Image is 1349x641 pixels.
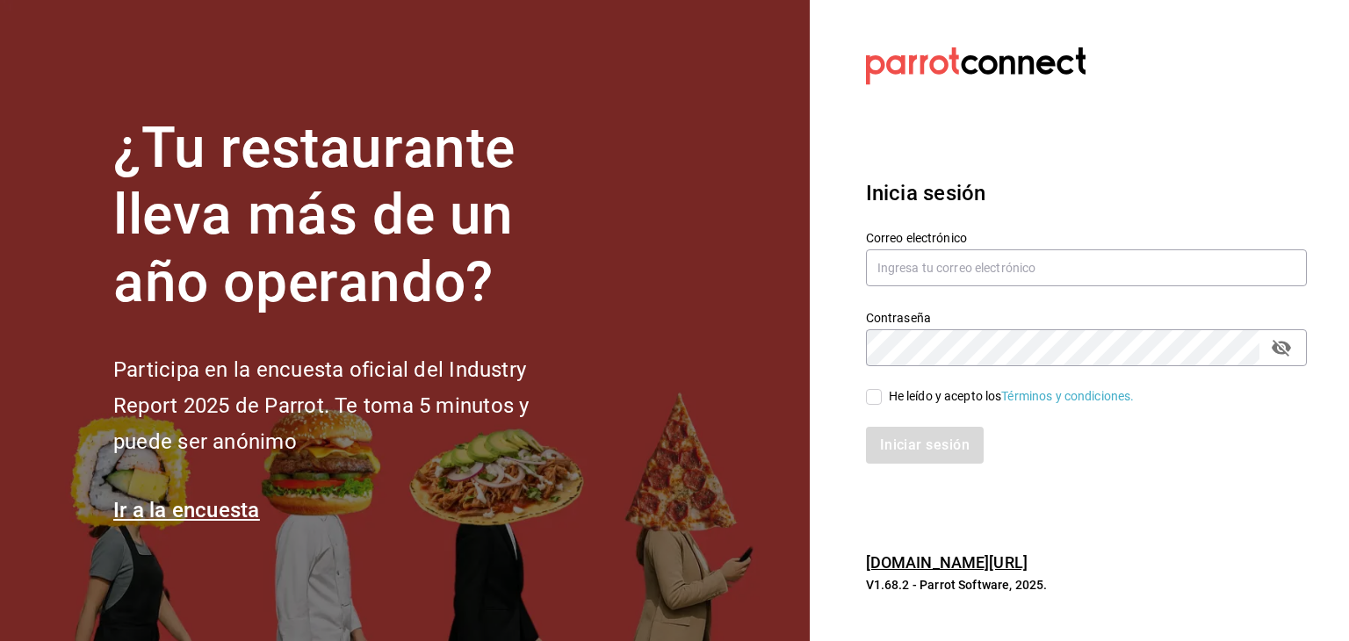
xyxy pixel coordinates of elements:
[866,311,1307,323] label: Contraseña
[866,249,1307,286] input: Ingresa tu correo electrónico
[113,115,588,317] h1: ¿Tu restaurante lleva más de un año operando?
[866,576,1307,594] p: V1.68.2 - Parrot Software, 2025.
[113,352,588,459] h2: Participa en la encuesta oficial del Industry Report 2025 de Parrot. Te toma 5 minutos y puede se...
[866,231,1307,243] label: Correo electrónico
[1266,333,1296,363] button: passwordField
[889,387,1135,406] div: He leído y acepto los
[113,498,260,522] a: Ir a la encuesta
[866,177,1307,209] h3: Inicia sesión
[1001,389,1134,403] a: Términos y condiciones.
[866,553,1028,572] a: [DOMAIN_NAME][URL]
